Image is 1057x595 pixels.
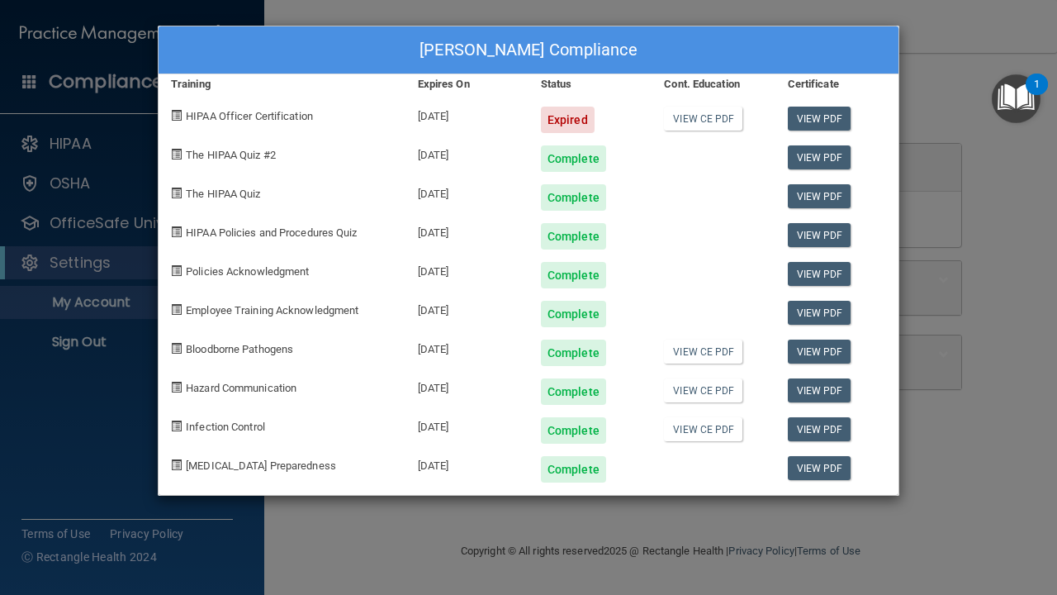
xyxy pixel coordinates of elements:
div: [DATE] [405,444,528,483]
div: Certificate [775,74,898,94]
a: View PDF [788,417,851,441]
div: [DATE] [405,366,528,405]
span: The HIPAA Quiz #2 [186,149,276,161]
div: Complete [541,301,606,327]
div: Complete [541,262,606,288]
a: View PDF [788,456,851,480]
div: 1 [1034,84,1040,106]
span: Policies Acknowledgment [186,265,309,278]
a: View CE PDF [664,378,742,402]
div: Expires On [405,74,528,94]
div: Training [159,74,405,94]
div: Complete [541,340,606,366]
button: Open Resource Center, 1 new notification [992,74,1040,123]
div: Complete [541,145,606,172]
div: [DATE] [405,94,528,133]
span: Employee Training Acknowledgment [186,304,358,317]
a: View CE PDF [664,417,742,441]
a: View CE PDF [664,107,742,131]
a: View PDF [788,262,851,286]
div: [DATE] [405,172,528,211]
a: View PDF [788,378,851,402]
span: Bloodborne Pathogens [186,343,293,355]
div: [PERSON_NAME] Compliance [159,26,898,74]
a: View PDF [788,340,851,364]
div: Complete [541,417,606,444]
a: View PDF [788,223,851,247]
div: Complete [541,223,606,250]
div: Expired [541,107,595,133]
a: View PDF [788,145,851,169]
span: HIPAA Policies and Procedures Quiz [186,226,357,239]
span: HIPAA Officer Certification [186,110,313,122]
div: [DATE] [405,211,528,250]
div: [DATE] [405,405,528,444]
a: View PDF [788,107,851,131]
div: Complete [541,456,606,483]
div: Complete [541,184,606,211]
a: View PDF [788,184,851,208]
div: [DATE] [405,288,528,327]
div: Cont. Education [652,74,775,94]
a: View CE PDF [664,340,742,364]
span: Infection Control [186,421,265,433]
div: [DATE] [405,250,528,288]
span: [MEDICAL_DATA] Preparedness [186,459,336,472]
div: Complete [541,378,606,405]
div: [DATE] [405,327,528,366]
span: Hazard Communication [186,382,296,394]
div: Status [528,74,652,94]
div: [DATE] [405,133,528,172]
a: View PDF [788,301,851,325]
span: The HIPAA Quiz [186,188,260,200]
